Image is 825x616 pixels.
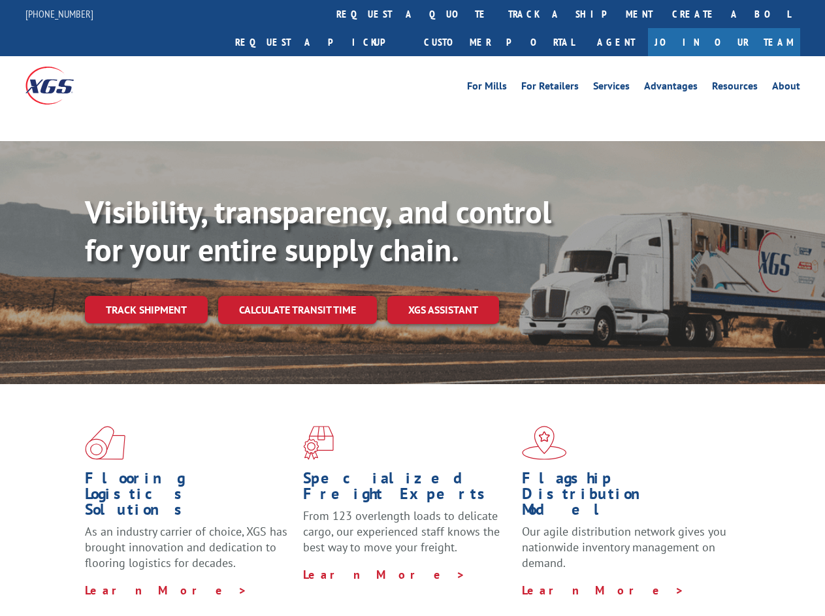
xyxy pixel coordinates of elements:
a: For Retailers [521,81,579,95]
a: Customer Portal [414,28,584,56]
a: Services [593,81,630,95]
a: Join Our Team [648,28,800,56]
a: Learn More > [303,567,466,582]
img: xgs-icon-total-supply-chain-intelligence-red [85,426,125,460]
h1: Specialized Freight Experts [303,470,511,508]
a: Resources [712,81,758,95]
a: Calculate transit time [218,296,377,324]
a: XGS ASSISTANT [387,296,499,324]
a: Learn More > [85,583,248,598]
span: As an industry carrier of choice, XGS has brought innovation and dedication to flooring logistics... [85,524,287,570]
a: Agent [584,28,648,56]
h1: Flagship Distribution Model [522,470,730,524]
a: [PHONE_NUMBER] [25,7,93,20]
b: Visibility, transparency, and control for your entire supply chain. [85,191,551,270]
a: Advantages [644,81,698,95]
a: Track shipment [85,296,208,323]
span: Our agile distribution network gives you nationwide inventory management on demand. [522,524,726,570]
img: xgs-icon-focused-on-flooring-red [303,426,334,460]
a: Request a pickup [225,28,414,56]
a: For Mills [467,81,507,95]
a: Learn More > [522,583,685,598]
p: From 123 overlength loads to delicate cargo, our experienced staff knows the best way to move you... [303,508,511,566]
img: xgs-icon-flagship-distribution-model-red [522,426,567,460]
a: About [772,81,800,95]
h1: Flooring Logistics Solutions [85,470,293,524]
